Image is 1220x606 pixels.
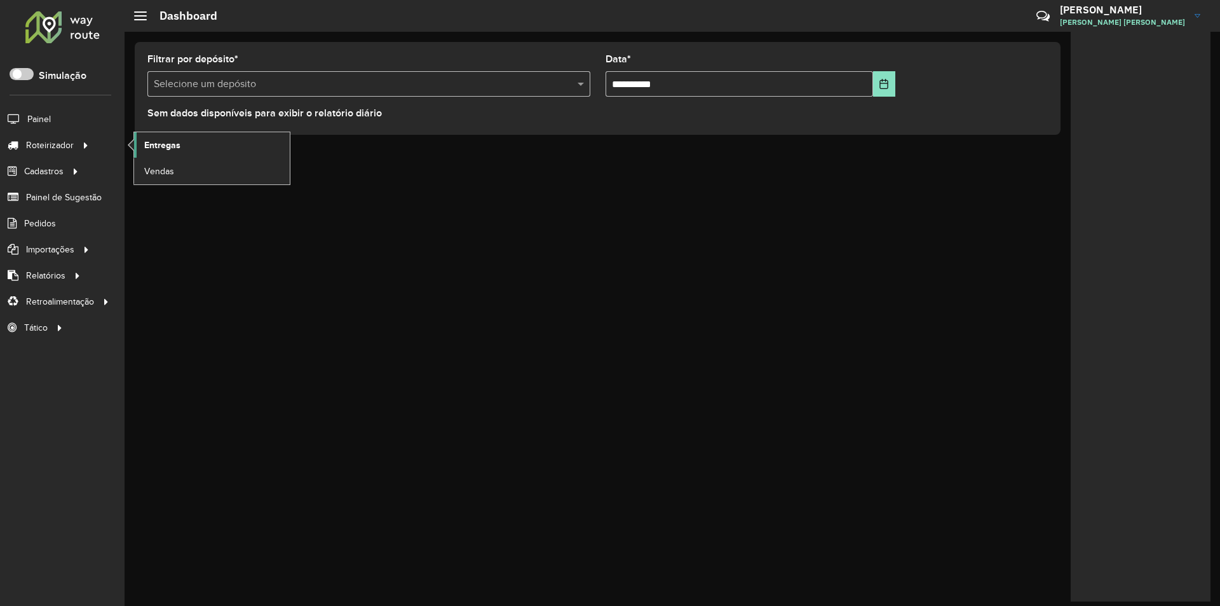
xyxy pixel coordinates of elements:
[24,217,56,230] span: Pedidos
[27,113,51,126] span: Painel
[26,139,74,152] span: Roteirizador
[1029,3,1057,30] a: Contato Rápido
[1060,4,1185,16] h3: [PERSON_NAME]
[873,71,895,97] button: Choose Date
[144,165,174,178] span: Vendas
[147,9,217,23] h2: Dashboard
[26,269,65,282] span: Relatórios
[134,132,290,158] a: Entregas
[134,158,290,184] a: Vendas
[1060,17,1185,28] span: [PERSON_NAME] [PERSON_NAME]
[144,139,180,152] span: Entregas
[39,68,86,83] label: Simulação
[26,295,94,308] span: Retroalimentação
[147,106,382,121] label: Sem dados disponíveis para exibir o relatório diário
[26,243,74,256] span: Importações
[147,52,238,67] label: Filtrar por depósito
[26,191,102,204] span: Painel de Sugestão
[24,321,48,334] span: Tático
[606,52,631,67] label: Data
[24,165,64,178] span: Cadastros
